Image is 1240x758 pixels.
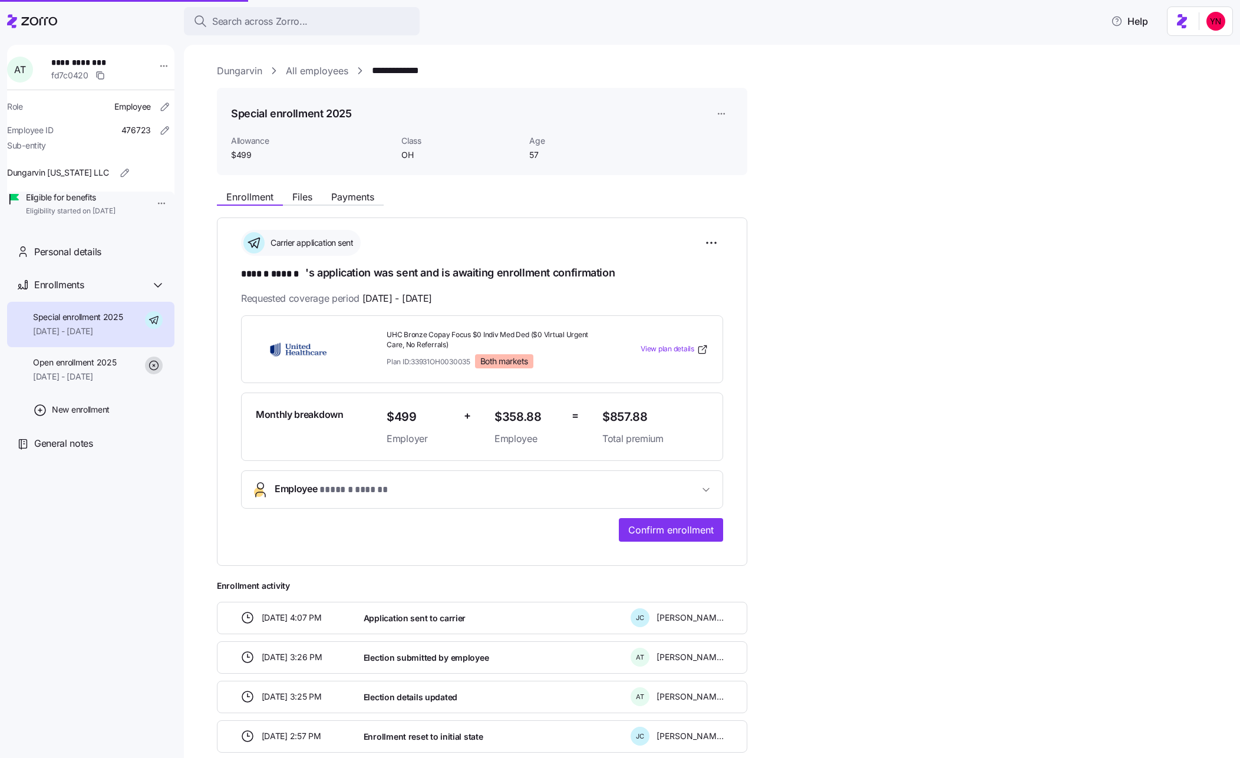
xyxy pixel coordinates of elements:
span: [DATE] 2:57 PM [262,730,321,742]
span: Monthly breakdown [256,407,344,422]
span: [DATE] - [DATE] [33,325,123,337]
img: UnitedHealthcare [256,336,341,363]
span: Enrollment reset to initial state [364,731,483,743]
span: Special enrollment 2025 [33,311,123,323]
span: General notes [34,436,93,451]
span: Plan ID: 33931OH0030035 [387,357,470,367]
span: OH [401,149,520,161]
span: Employee ID [7,124,54,136]
span: = [572,407,579,424]
span: New enrollment [52,404,110,416]
span: $499 [387,407,454,427]
span: Personal details [34,245,101,259]
span: Dungarvin [US_STATE] LLC [7,167,108,179]
span: Role [7,101,23,113]
span: [PERSON_NAME] [657,691,724,703]
span: [DATE] - [DATE] [33,371,116,383]
span: Files [292,192,312,202]
span: UHC Bronze Copay Focus $0 Indiv Med Ded ($0 Virtual Urgent Care, No Referrals) [387,330,593,350]
span: A T [636,694,644,700]
span: Search across Zorro... [212,14,308,29]
h1: 's application was sent and is awaiting enrollment confirmation [241,265,723,282]
span: Help [1111,14,1148,28]
span: fd7c0420 [51,70,88,81]
span: A T [14,65,25,74]
span: Class [401,135,520,147]
a: All employees [286,64,348,78]
span: $499 [231,149,392,161]
span: Eligibility started on [DATE] [26,206,116,216]
span: A T [636,654,644,661]
span: Employee [275,482,389,497]
button: Search across Zorro... [184,7,420,35]
span: Open enrollment 2025 [33,357,116,368]
span: Enrollment [226,192,273,202]
a: Dungarvin [217,64,262,78]
button: Help [1102,9,1157,33]
span: Election details updated [364,691,457,703]
span: $857.88 [602,407,708,427]
span: J C [636,733,644,740]
h1: Special enrollment 2025 [231,106,352,121]
button: Confirm enrollment [619,518,723,542]
span: Enrollments [34,278,84,292]
span: Payments [331,192,374,202]
span: Election submitted by employee [364,652,489,664]
span: [PERSON_NAME] [657,651,724,663]
span: [DATE] 3:26 PM [262,651,322,663]
a: View plan details [641,344,708,355]
span: [PERSON_NAME] [657,730,724,742]
span: [DATE] - [DATE] [362,291,432,306]
span: Both markets [480,356,528,367]
span: Age [529,135,648,147]
span: 476723 [121,124,151,136]
span: Employee [114,101,151,113]
span: Confirm enrollment [628,523,714,537]
span: Total premium [602,431,708,446]
span: Requested coverage period [241,291,432,306]
span: Allowance [231,135,392,147]
span: J C [636,615,644,621]
img: 113f96d2b49c10db4a30150f42351c8a [1206,12,1225,31]
span: Sub-entity [7,140,46,151]
span: 57 [529,149,648,161]
span: Eligible for benefits [26,192,116,203]
span: Employer [387,431,454,446]
span: View plan details [641,344,694,355]
span: [DATE] 3:25 PM [262,691,322,703]
span: Application sent to carrier [364,612,466,624]
span: + [464,407,471,424]
span: [PERSON_NAME] [657,612,724,624]
span: Employee [494,431,562,446]
span: Carrier application sent [267,237,353,249]
span: $358.88 [494,407,562,427]
span: [DATE] 4:07 PM [262,612,322,624]
span: Enrollment activity [217,580,747,592]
